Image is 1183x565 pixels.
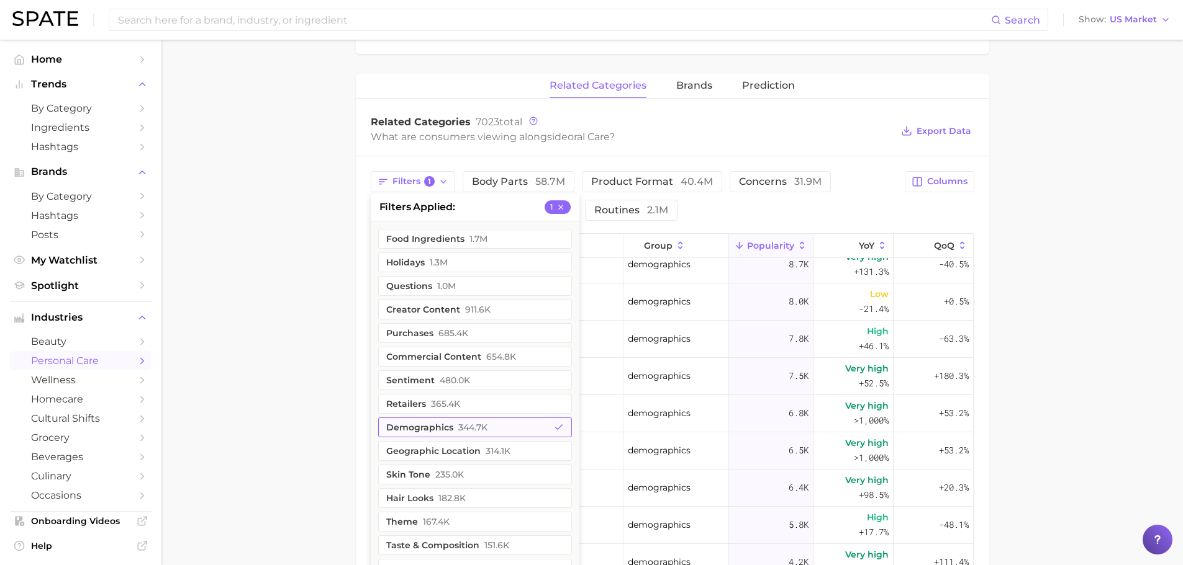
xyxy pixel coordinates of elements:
[435,469,464,479] span: 235.0k
[31,122,130,133] span: Ingredients
[644,241,673,251] span: group
[378,252,572,272] button: holidays
[628,517,691,532] span: demographics
[10,308,152,327] button: Industries
[10,50,152,69] a: Home
[31,141,130,153] span: Hashtags
[10,225,152,244] a: Posts
[484,540,509,550] span: 151.6k
[867,510,889,525] span: High
[628,406,691,420] span: demographics
[845,547,889,562] span: Very high
[424,176,435,187] span: 1
[789,443,809,458] span: 6.5k
[628,331,691,346] span: demographics
[859,339,889,354] span: +46.1%
[681,176,713,187] span: 40.4m
[371,358,974,395] button: oral carechildrendemographics7.5kVery high+52.5%+180.3%
[371,171,456,192] button: Filters1
[789,257,809,272] span: 8.7k
[31,355,130,367] span: personal care
[568,131,609,143] span: oral care
[10,428,152,447] a: grocery
[794,176,822,187] span: 31.9m
[437,281,456,291] span: 1.0m
[31,489,130,501] span: occasions
[939,517,969,532] span: -48.1%
[378,300,572,319] button: creator content
[117,9,991,30] input: Search here for a brand, industry, or ingredient
[378,465,572,484] button: skin tone
[845,398,889,413] span: Very high
[647,204,668,216] span: 2.1m
[10,389,152,409] a: homecare
[10,409,152,428] a: cultural shifts
[371,469,974,507] button: oral careadultdemographics6.4kVery high+98.5%+20.3%
[440,375,470,385] span: 480.0k
[31,412,130,424] span: cultural shifts
[859,376,889,391] span: +52.5%
[845,361,889,376] span: Very high
[628,294,691,309] span: demographics
[789,331,809,346] span: 7.8k
[378,347,572,367] button: commercial content
[438,493,466,503] span: 182.8k
[31,451,130,463] span: beverages
[859,301,889,316] span: -21.4%
[431,399,460,409] span: 365.4k
[10,351,152,370] a: personal care
[939,480,969,495] span: +20.3%
[10,137,152,156] a: Hashtags
[31,210,130,221] span: Hashtags
[10,370,152,389] a: wellness
[378,417,572,437] button: demographics
[392,176,435,187] span: Filters
[31,432,130,443] span: grocery
[10,99,152,118] a: by Category
[1076,12,1174,28] button: ShowUS Market
[378,441,572,461] button: geographic location
[594,205,668,215] span: routines
[31,540,130,551] span: Help
[944,294,969,309] span: +0.5%
[859,241,874,251] span: YoY
[1005,14,1040,26] span: Search
[10,118,152,137] a: Ingredients
[371,283,974,321] button: oral careblack or [DEMOGRAPHIC_DATA]demographics8.0kLow-21.4%+0.5%
[10,162,152,181] button: Brands
[1110,16,1157,23] span: US Market
[10,512,152,530] a: Onboarding Videos
[371,246,974,283] button: oral carefamilydemographics8.7kVery high+131.3%-40.5%
[31,190,130,202] span: by Category
[814,234,894,258] button: YoY
[371,128,892,145] div: What are consumers viewing alongside ?
[378,370,572,390] button: sentiment
[927,176,968,187] span: Columns
[486,352,516,362] span: 654.8k
[1079,16,1106,23] span: Show
[854,452,889,463] span: >1,000%
[378,535,572,555] button: taste & composition
[10,332,152,351] a: beauty
[378,229,572,249] button: food ingredients
[31,336,130,347] span: beauty
[423,517,450,527] span: 167.4k
[476,116,499,128] span: 7023
[10,251,152,270] a: My Watchlist
[438,328,468,338] span: 685.4k
[371,395,974,432] button: oral caretransdemographics6.8kVery high>1,000%+53.2%
[371,321,974,358] button: oral caremotherdemographics7.8kHigh+46.1%-63.3%
[870,287,889,301] span: Low
[628,480,691,495] span: demographics
[371,507,974,544] button: oral care[DEMOGRAPHIC_DATA]demographics5.8kHigh+17.7%-48.1%
[31,374,130,386] span: wellness
[371,116,471,128] span: Related Categories
[628,257,691,272] span: demographics
[789,294,809,309] span: 8.0k
[31,470,130,482] span: culinary
[898,122,974,140] button: Export Data
[378,394,572,414] button: retailers
[476,116,522,128] span: total
[31,280,130,291] span: Spotlight
[939,331,969,346] span: -63.3%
